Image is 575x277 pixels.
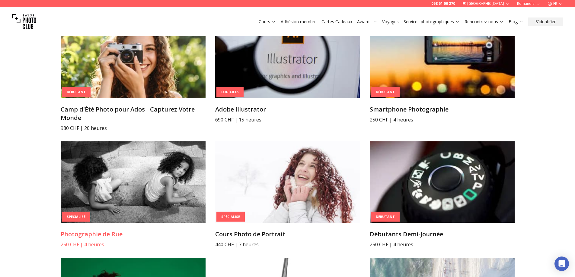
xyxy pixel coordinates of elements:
p: 250 CHF | 4 heures [370,241,515,248]
img: Photographie de Rue [61,141,206,223]
img: Débutants Demi-Journée [370,141,515,223]
a: Cartes Cadeaux [321,19,352,25]
a: Blog [509,19,523,25]
h3: Camp d'Été Photo pour Ados - Capturez Votre Monde [61,105,206,122]
img: Smartphone Photographie [370,17,515,98]
p: 690 CHF | 15 heures [215,116,360,123]
div: Débutant [371,212,400,222]
a: Smartphone PhotographieDébutantSmartphone Photographie250 CHF | 4 heures [370,17,515,123]
div: Débutant [62,87,91,97]
a: Cours Photo de PortraitSpécialiséCours Photo de Portrait440 CHF | 7 heures [215,141,360,248]
img: Swiss photo club [12,10,36,34]
p: 980 CHF | 20 heures [61,124,206,132]
a: Camp d'Été Photo pour Ados - Capturez Votre MondeDébutantCamp d'Été Photo pour Ados - Capturez Vo... [61,17,206,132]
h3: Photographie de Rue [61,230,206,238]
button: Rencontrez-nous [462,17,506,26]
a: Débutants Demi-JournéeDébutantDébutants Demi-Journée250 CHF | 4 heures [370,141,515,248]
h3: Débutants Demi-Journée [370,230,515,238]
a: Services photographiques [404,19,460,25]
h3: Adobe Illustrator [215,105,360,114]
a: Voyages [382,19,399,25]
button: S'identifier [528,17,563,26]
button: Cours [256,17,278,26]
h3: Smartphone Photographie [370,105,515,114]
a: Adobe IllustratorLogicielsAdobe Illustrator690 CHF | 15 heures [215,17,360,123]
img: Camp d'Été Photo pour Ados - Capturez Votre Monde [61,17,206,98]
button: Awards [355,17,380,26]
div: Open Intercom Messenger [554,257,569,271]
button: Cartes Cadeaux [319,17,355,26]
p: 250 CHF | 4 heures [61,241,206,248]
h3: Cours Photo de Portrait [215,230,360,238]
a: Cours [259,19,276,25]
img: Adobe Illustrator [215,17,360,98]
div: Logiciels [216,87,244,97]
div: Spécialisé [62,212,90,222]
p: 440 CHF | 7 heures [215,241,360,248]
a: Adhésion membre [281,19,317,25]
button: Voyages [380,17,401,26]
button: Services photographiques [401,17,462,26]
button: Blog [506,17,526,26]
a: Rencontrez-nous [465,19,504,25]
div: Débutant [371,87,400,97]
div: Spécialisé [216,212,245,222]
p: 250 CHF | 4 heures [370,116,515,123]
a: Awards [357,19,377,25]
img: Cours Photo de Portrait [215,141,360,223]
button: Adhésion membre [278,17,319,26]
a: Photographie de RueSpécialiséPhotographie de Rue250 CHF | 4 heures [61,141,206,248]
a: 058 51 00 270 [431,1,455,6]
